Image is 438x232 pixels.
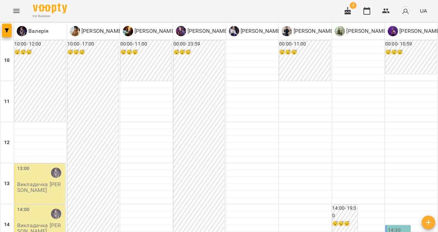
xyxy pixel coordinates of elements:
img: Валерія [51,209,61,219]
img: avatar_s.png [401,6,410,16]
div: Сергій [282,26,335,36]
a: П [PERSON_NAME] [123,26,176,36]
p: [PERSON_NAME] [133,27,176,35]
span: 3 [350,2,357,9]
h6: 11 [4,98,10,105]
img: П [123,26,133,36]
img: В [17,26,27,36]
h6: 😴😴😴 [173,49,224,56]
div: Діна [70,26,123,36]
p: [PERSON_NAME] [292,27,335,35]
a: В Валерія [17,26,49,36]
img: Voopty Logo [33,3,67,13]
div: Валерія [17,26,49,36]
a: С [PERSON_NAME] [282,26,335,36]
h6: 😴😴😴 [279,49,330,56]
h6: 😴😴😴 [120,49,171,56]
a: Д [PERSON_NAME] [176,26,229,36]
img: О [335,26,345,36]
a: О [PERSON_NAME] [229,26,282,36]
button: Створити урок [422,216,435,229]
div: Павло [123,26,176,36]
img: Б [388,26,398,36]
img: О [229,26,239,36]
h6: 😴😴😴 [14,49,65,56]
h6: 😴😴😴 [385,49,436,56]
h6: 12 [4,139,10,146]
a: О [PERSON_NAME] [335,26,388,36]
h6: 00:00 - 23:59 [173,40,224,48]
h6: 😴😴😴 [332,220,357,228]
h6: 😴😴😴 [67,49,118,56]
p: Валерія [27,27,49,35]
p: [PERSON_NAME] [345,27,388,35]
h6: 14:00 - 19:30 [332,205,357,219]
span: UA [420,7,427,14]
p: [PERSON_NAME] [80,27,123,35]
img: Валерія [51,168,61,178]
button: Menu [8,3,25,19]
h6: 14 [4,221,10,229]
p: [PERSON_NAME] [239,27,282,35]
p: [PERSON_NAME] [186,27,229,35]
span: For Business [33,14,67,18]
img: С [282,26,292,36]
div: Ольга [229,26,282,36]
h6: 13 [4,180,10,188]
p: Викладачка [PERSON_NAME] [17,181,64,193]
h6: 00:00 - 11:00 [120,40,171,48]
div: Олександра [335,26,388,36]
label: 13:00 [17,165,30,172]
h6: 00:00 - 10:59 [385,40,436,48]
button: UA [417,4,430,17]
img: Д [176,26,186,36]
a: Д [PERSON_NAME] [70,26,123,36]
h6: 10:00 - 12:00 [14,40,65,48]
h6: 10 [4,57,10,64]
img: Д [70,26,80,36]
h6: 10:00 - 17:00 [67,40,118,48]
h6: 00:00 - 11:00 [279,40,330,48]
label: 14:00 [17,206,30,214]
div: Дмитро [176,26,229,36]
